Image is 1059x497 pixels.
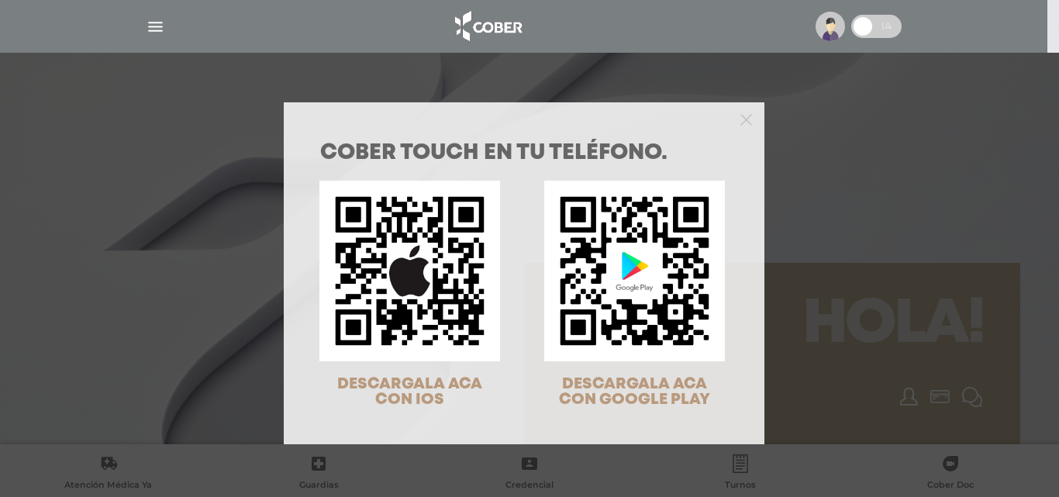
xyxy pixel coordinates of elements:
span: DESCARGALA ACA CON IOS [337,377,482,407]
h1: COBER TOUCH en tu teléfono. [320,143,728,164]
img: qr-code [319,181,500,361]
button: Close [740,112,752,126]
img: qr-code [544,181,725,361]
span: DESCARGALA ACA CON GOOGLE PLAY [559,377,710,407]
